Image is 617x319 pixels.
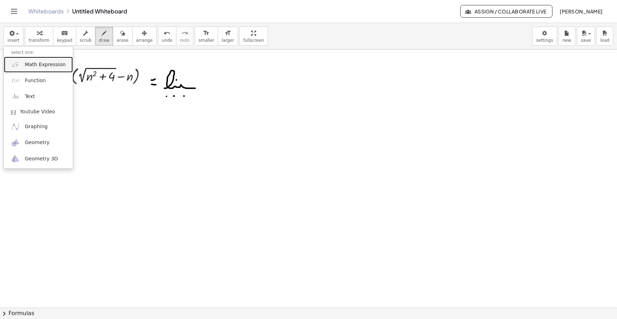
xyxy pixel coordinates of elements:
button: redoredo [176,27,193,46]
button: fullscreen [239,27,268,46]
button: Assign / Collaborate Live [460,5,553,18]
button: undoundo [158,27,176,46]
button: new [559,27,576,46]
a: Youtube Video [4,105,73,119]
img: f_x.png [11,76,20,85]
span: undo [162,38,173,43]
img: ggb-graphing.svg [11,123,20,131]
span: Function [25,77,46,84]
button: arrange [132,27,157,46]
button: scrub [76,27,95,46]
span: [PERSON_NAME] [560,8,603,15]
span: redo [180,38,190,43]
button: Toggle navigation [8,6,20,17]
span: arrange [136,38,153,43]
span: load [600,38,610,43]
a: Whiteboards [28,8,64,15]
span: Geometry 3D [25,155,58,163]
a: Geometry 3D [4,151,73,167]
a: Graphing [4,119,73,135]
a: Function [4,73,73,89]
span: scrub [80,38,92,43]
button: erase [113,27,132,46]
i: keyboard [61,29,68,38]
span: Math Expression [25,61,65,68]
button: format_sizelarger [218,27,238,46]
a: Math Expression [4,57,73,73]
img: sqrt_x.png [11,60,20,69]
i: redo [181,29,188,38]
img: ggb-geometry.svg [11,138,20,147]
span: Youtube Video [20,108,55,115]
span: Graphing [25,123,48,130]
button: transform [25,27,53,46]
span: insert [7,38,19,43]
span: draw [99,38,110,43]
span: new [563,38,571,43]
a: Text [4,89,73,104]
button: load [596,27,613,46]
span: settings [536,38,553,43]
i: format_size [203,29,210,38]
button: [PERSON_NAME] [554,5,609,18]
img: Aa.png [11,92,20,101]
span: keypad [57,38,72,43]
span: erase [117,38,128,43]
img: ggb-3d.svg [11,154,20,163]
button: save [577,27,595,46]
span: save [581,38,591,43]
button: format_sizesmaller [195,27,218,46]
span: transform [29,38,50,43]
span: Assign / Collaborate Live [466,8,547,15]
button: insert [4,27,23,46]
button: draw [95,27,113,46]
button: settings [532,27,557,46]
button: keyboardkeypad [53,27,76,46]
span: smaller [199,38,214,43]
i: undo [164,29,170,38]
li: select one: [4,49,73,57]
span: Geometry [25,139,50,146]
span: fullscreen [243,38,264,43]
a: Geometry [4,135,73,151]
span: Text [25,93,35,100]
span: larger [222,38,234,43]
i: format_size [225,29,231,38]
